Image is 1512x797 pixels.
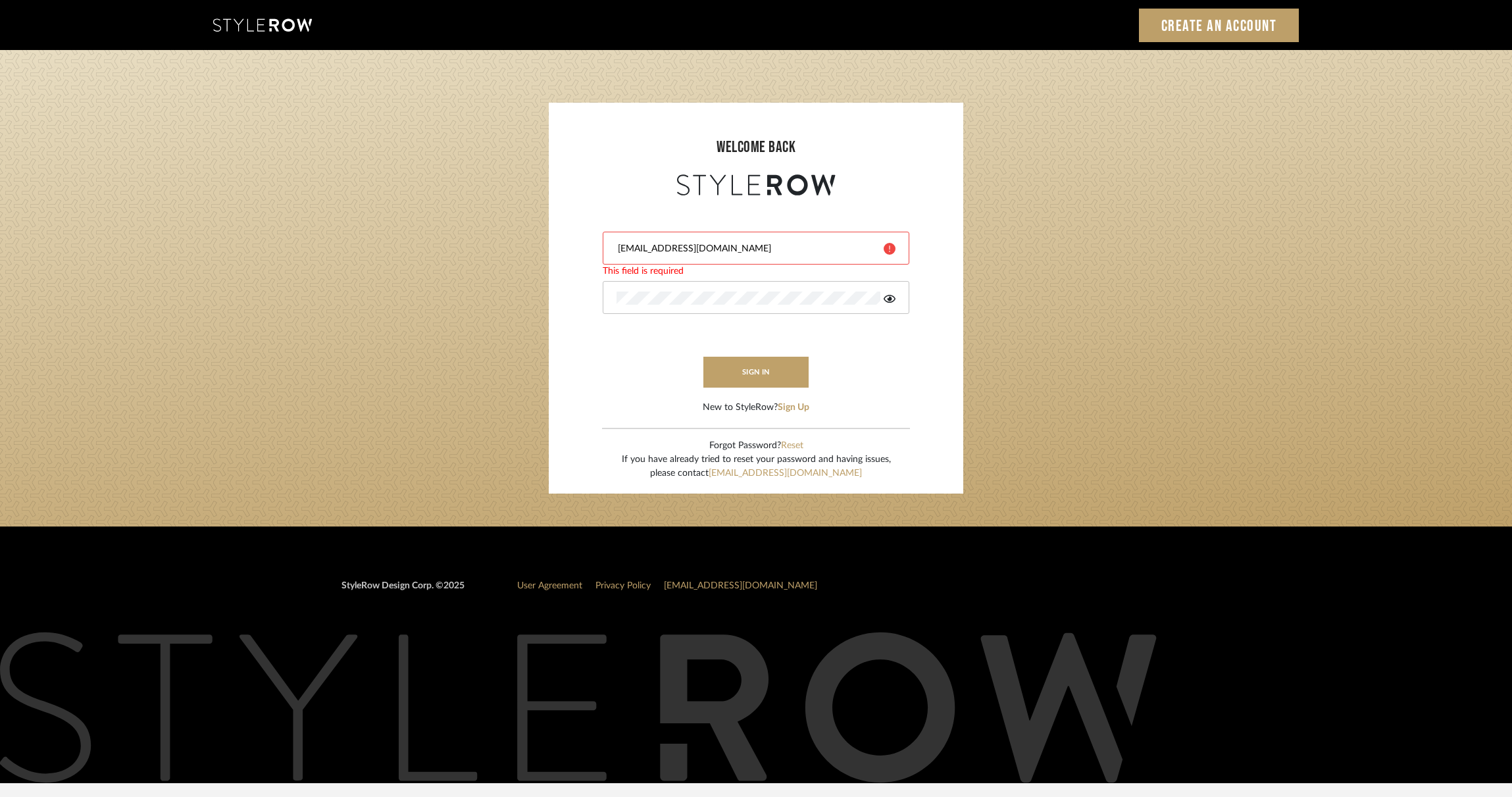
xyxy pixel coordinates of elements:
[603,265,909,278] div: This field is required
[703,357,809,388] button: sign in
[341,579,465,604] div: StyleRow Design Corp. ©2025
[517,581,582,590] a: User Agreement
[778,401,809,415] button: Sign Up
[622,439,891,453] div: Forgot Password?
[664,581,817,590] a: [EMAIL_ADDRESS][DOMAIN_NAME]
[617,242,874,255] input: Email Address
[703,401,809,415] div: New to StyleRow?
[595,581,651,590] a: Privacy Policy
[622,453,891,480] div: If you have already tried to reset your password and having issues, please contact
[562,136,950,159] div: welcome back
[781,439,803,453] button: Reset
[1139,9,1299,42] a: Create an Account
[709,469,862,478] a: [EMAIL_ADDRESS][DOMAIN_NAME]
